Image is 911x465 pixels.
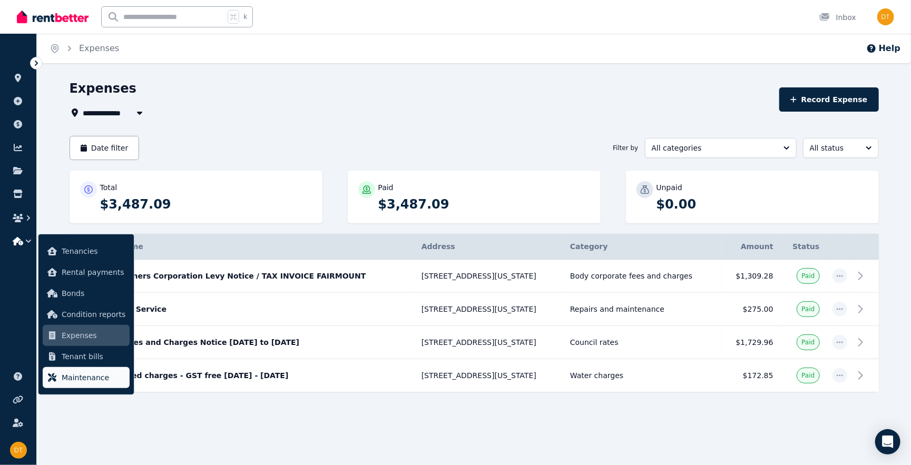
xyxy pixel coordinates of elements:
[801,371,815,380] span: Paid
[62,308,125,321] span: Condition reports
[17,9,89,25] img: RentBetter
[657,196,868,213] p: $0.00
[120,271,409,281] p: Owners Corporation Levy Notice / TAX INVOICE FAIRMOUNT
[564,234,721,260] th: Category
[564,359,721,392] td: Water charges
[415,234,564,260] th: Address
[721,260,780,293] td: $1,309.28
[62,350,125,363] span: Tenant bills
[62,266,125,279] span: Rental payments
[866,42,900,55] button: Help
[120,337,409,348] p: Rates and Charges Notice [DATE] to [DATE]
[10,442,27,459] img: Kevin Mok
[721,234,780,260] th: Amount
[801,305,815,313] span: Paid
[721,359,780,392] td: $172.85
[652,143,775,153] span: All categories
[243,13,247,21] span: k
[100,196,312,213] p: $3,487.09
[415,293,564,326] td: [STREET_ADDRESS][US_STATE]
[100,182,117,193] p: Total
[43,367,130,388] a: Maintenance
[43,241,130,262] a: Tenancies
[70,80,136,97] h1: Expenses
[564,326,721,359] td: Council rates
[415,359,564,392] td: [STREET_ADDRESS][US_STATE]
[70,136,140,160] button: Date filter
[62,329,125,342] span: Expenses
[378,182,394,193] p: Paid
[801,272,815,280] span: Paid
[43,346,130,367] a: Tenant bills
[657,182,682,193] p: Unpaid
[779,87,878,112] button: Record Expense
[79,43,119,53] a: Expenses
[780,234,826,260] th: Status
[613,144,638,152] span: Filter by
[62,287,125,300] span: Bonds
[37,34,132,63] nav: Breadcrumb
[378,196,590,213] p: $3,487.09
[120,304,409,314] p: A/C Service
[803,138,879,158] button: All status
[564,293,721,326] td: Repairs and maintenance
[43,283,130,304] a: Bonds
[120,370,409,381] p: Fixed charges - GST free [DATE] - [DATE]
[415,260,564,293] td: [STREET_ADDRESS][US_STATE]
[43,262,130,283] a: Rental payments
[415,326,564,359] td: [STREET_ADDRESS][US_STATE]
[43,325,130,346] a: Expenses
[113,234,415,260] th: Name
[62,245,125,258] span: Tenancies
[645,138,797,158] button: All categories
[819,12,856,23] div: Inbox
[564,260,721,293] td: Body corporate fees and charges
[810,143,857,153] span: All status
[62,371,125,384] span: Maintenance
[875,429,900,454] div: Open Intercom Messenger
[801,338,815,347] span: Paid
[721,326,780,359] td: $1,729.96
[43,304,130,325] a: Condition reports
[721,293,780,326] td: $275.00
[877,8,894,25] img: Kevin Mok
